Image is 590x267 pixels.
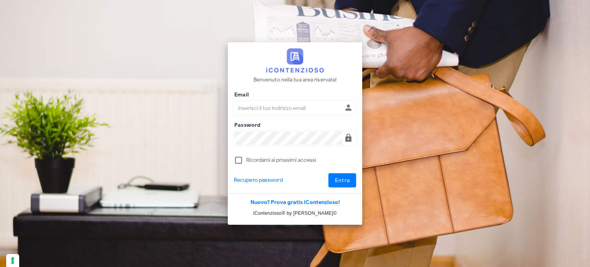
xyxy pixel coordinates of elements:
[328,173,356,187] button: Entra
[234,176,283,184] a: Recupero password
[254,76,337,84] p: Benvenuto nella tua area riservata!
[228,209,362,217] p: iContenzioso® by [PERSON_NAME]©
[232,121,261,129] label: Password
[6,254,19,267] button: Le tue preferenze relative al consenso per le tecnologie di tracciamento
[232,91,249,99] label: Email
[250,199,340,206] a: Nuovo? Prova gratis iContenzioso!
[335,177,350,184] span: Entra
[234,101,342,114] input: Inserisci il tuo indirizzo email
[246,156,356,164] label: Ricordami ai prossimi accessi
